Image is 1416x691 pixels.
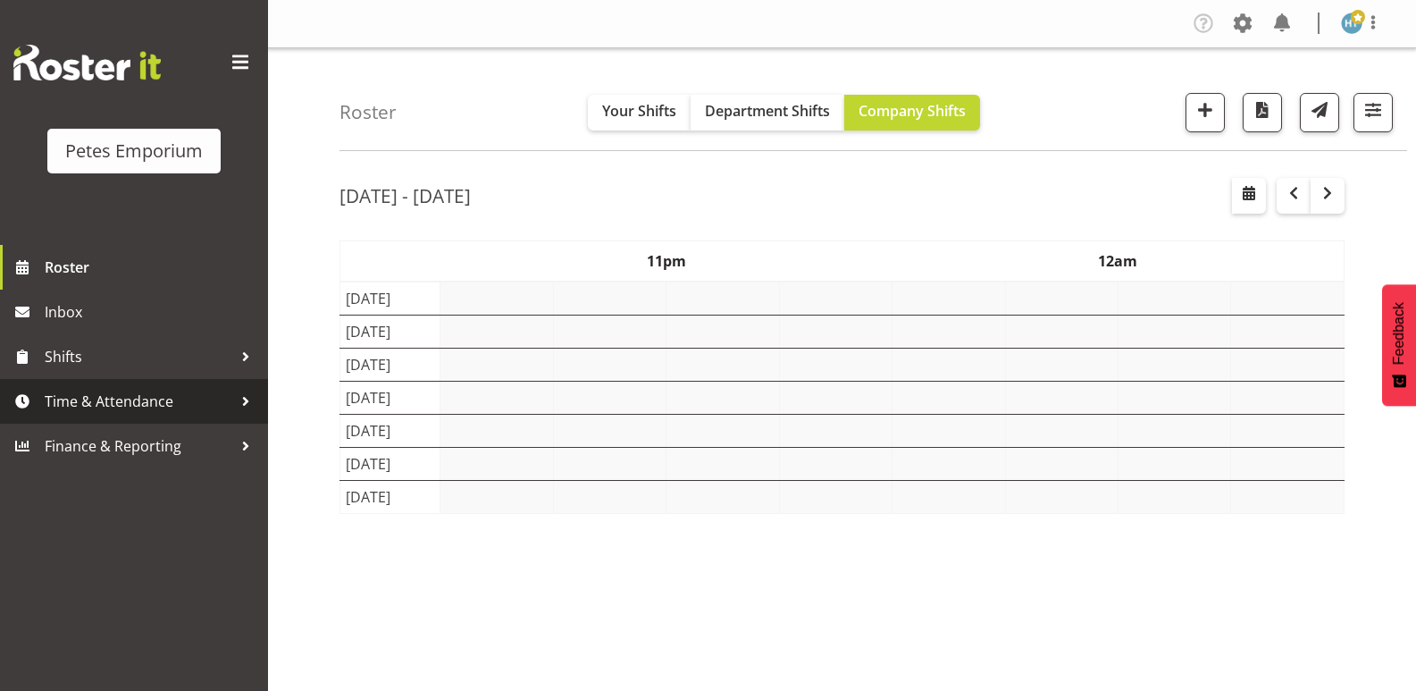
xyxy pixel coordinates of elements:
[1232,178,1266,214] button: Select a specific date within the roster.
[1391,302,1407,365] span: Feedback
[45,388,232,415] span: Time & Attendance
[339,102,397,122] h4: Roster
[340,414,440,447] td: [DATE]
[892,240,1345,282] th: 12am
[13,45,161,80] img: Rosterit website logo
[1382,284,1416,406] button: Feedback - Show survey
[340,381,440,414] td: [DATE]
[705,101,830,121] span: Department Shifts
[340,447,440,480] td: [DATE]
[1353,93,1393,132] button: Filter Shifts
[1341,13,1362,34] img: helena-tomlin701.jpg
[45,254,259,281] span: Roster
[340,282,440,316] td: [DATE]
[340,348,440,381] td: [DATE]
[844,95,980,131] button: Company Shifts
[859,101,966,121] span: Company Shifts
[1243,93,1282,132] button: Download a PDF of the roster according to the set date range.
[588,95,691,131] button: Your Shifts
[45,299,259,325] span: Inbox
[65,138,203,164] div: Petes Emporium
[440,240,892,282] th: 11pm
[1186,93,1225,132] button: Add a new shift
[45,433,232,459] span: Finance & Reporting
[339,184,471,207] h2: [DATE] - [DATE]
[45,343,232,370] span: Shifts
[691,95,844,131] button: Department Shifts
[1300,93,1339,132] button: Send a list of all shifts for the selected filtered period to all rostered employees.
[602,101,676,121] span: Your Shifts
[340,315,440,348] td: [DATE]
[340,480,440,513] td: [DATE]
